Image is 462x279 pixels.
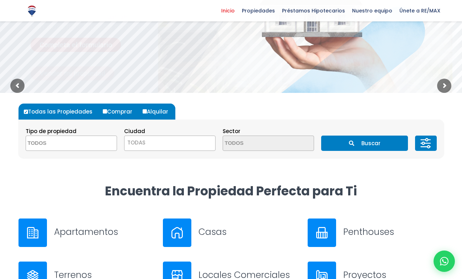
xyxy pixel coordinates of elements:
input: Alquilar [143,109,147,114]
input: Comprar [103,109,107,114]
label: Comprar [101,104,139,120]
textarea: Search [223,136,292,151]
input: Todas las Propiedades [24,110,28,114]
h3: Apartamentos [54,226,155,238]
strong: Encuentra la Propiedad Perfecta para Ti [105,182,357,200]
a: Penthouses [308,219,444,247]
span: Tipo de propiedad [26,127,76,135]
span: TODAS [124,138,215,148]
label: Alquilar [141,104,175,120]
span: Préstamos Hipotecarios [278,5,349,16]
label: Todas las Propiedades [22,104,100,120]
span: Ciudad [124,127,145,135]
span: Inicio [218,5,238,16]
span: Propiedades [238,5,278,16]
span: TODAS [127,139,145,146]
button: Buscar [321,136,408,151]
span: Sector [223,127,240,135]
h3: Casas [198,226,299,238]
span: Únete a RE/MAX [396,5,444,16]
img: Logo de REMAX [26,5,38,17]
span: TODAS [124,136,216,151]
a: Apartamentos [18,219,155,247]
h3: Penthouses [343,226,444,238]
a: Casas [163,219,299,247]
textarea: Search [26,136,95,151]
span: Nuestro equipo [349,5,396,16]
